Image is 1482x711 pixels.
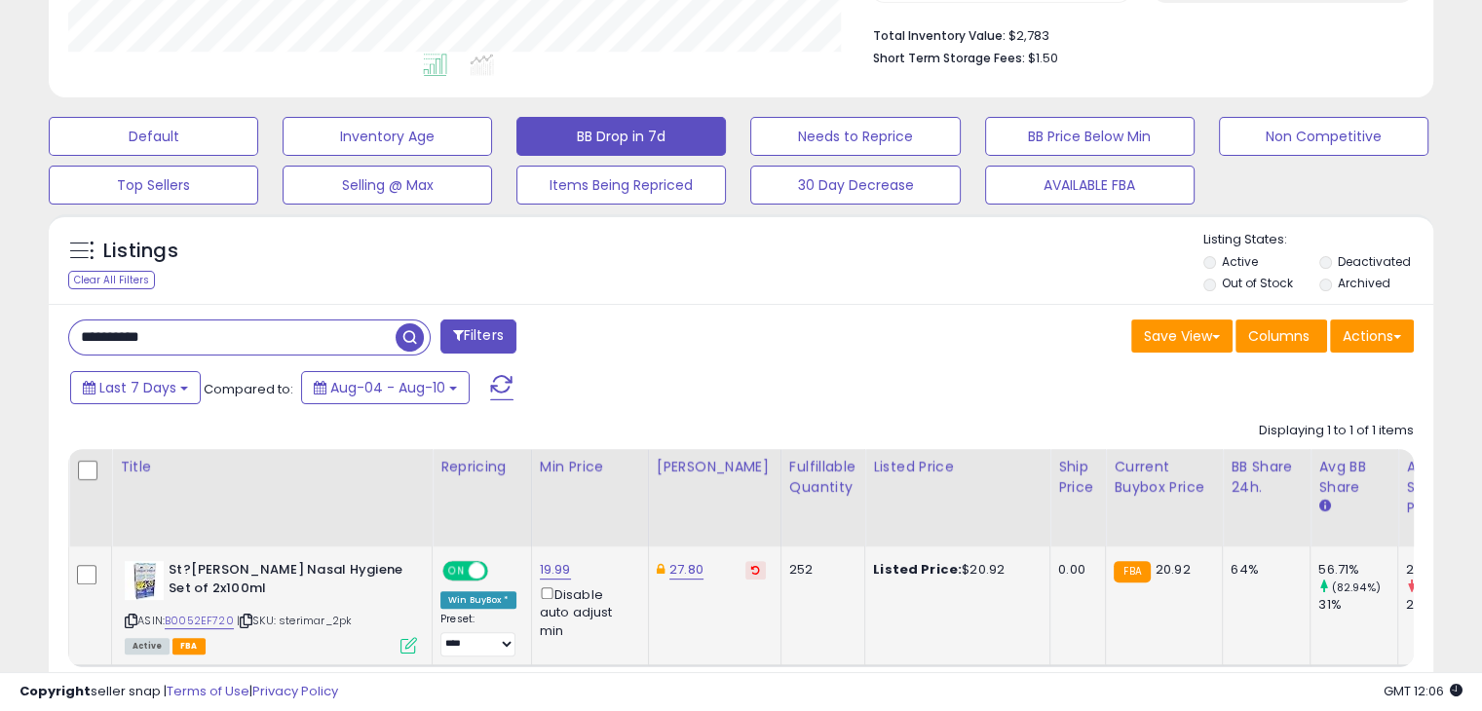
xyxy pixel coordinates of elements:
[1114,561,1150,582] small: FBA
[440,457,523,477] div: Repricing
[252,682,338,700] a: Privacy Policy
[165,613,234,629] a: B0052EF720
[1248,326,1310,346] span: Columns
[283,166,492,205] button: Selling @ Max
[873,22,1399,46] li: $2,783
[1219,117,1428,156] button: Non Competitive
[516,117,726,156] button: BB Drop in 7d
[70,371,201,404] button: Last 7 Days
[1318,596,1397,614] div: 31%
[873,50,1025,66] b: Short Term Storage Fees:
[485,563,516,580] span: OFF
[49,166,258,205] button: Top Sellers
[1231,561,1295,579] div: 64%
[1222,253,1258,270] label: Active
[19,682,91,700] strong: Copyright
[1203,231,1433,249] p: Listing States:
[873,561,1035,579] div: $20.92
[1028,49,1058,67] span: $1.50
[540,560,571,580] a: 19.99
[301,371,470,404] button: Aug-04 - Aug-10
[330,378,445,397] span: Aug-04 - Aug-10
[1330,319,1414,353] button: Actions
[750,117,960,156] button: Needs to Reprice
[1058,561,1090,579] div: 0.00
[1318,498,1330,515] small: Avg BB Share.
[1318,561,1397,579] div: 56.71%
[985,166,1195,205] button: AVAILABLE FBA
[1231,457,1302,498] div: BB Share 24h.
[68,271,155,289] div: Clear All Filters
[440,591,516,609] div: Win BuyBox *
[789,457,856,498] div: Fulfillable Quantity
[440,613,516,656] div: Preset:
[789,561,850,579] div: 252
[283,117,492,156] button: Inventory Age
[172,638,206,655] span: FBA
[169,561,405,602] b: St?[PERSON_NAME] Nasal Hygiene Set of 2x100ml
[125,561,417,652] div: ASIN:
[1337,275,1389,291] label: Archived
[167,682,249,700] a: Terms of Use
[516,166,726,205] button: Items Being Repriced
[49,117,258,156] button: Default
[873,560,962,579] b: Listed Price:
[237,613,352,628] span: | SKU: sterimar_2pk
[125,561,164,600] img: 51Gb49EHRSL._SL40_.jpg
[750,166,960,205] button: 30 Day Decrease
[444,563,469,580] span: ON
[540,583,633,640] div: Disable auto adjust min
[1131,319,1233,353] button: Save View
[1222,275,1293,291] label: Out of Stock
[1114,457,1214,498] div: Current Buybox Price
[120,457,424,477] div: Title
[1384,682,1463,700] span: 2025-08-18 12:06 GMT
[1406,457,1477,518] div: Avg Selling Price
[204,380,293,398] span: Compared to:
[669,560,703,580] a: 27.80
[99,378,176,397] span: Last 7 Days
[1331,580,1380,595] small: (82.94%)
[125,638,170,655] span: All listings currently available for purchase on Amazon
[873,457,1042,477] div: Listed Price
[1318,457,1389,498] div: Avg BB Share
[1337,253,1410,270] label: Deactivated
[1259,422,1414,440] div: Displaying 1 to 1 of 1 items
[873,27,1006,44] b: Total Inventory Value:
[657,457,773,477] div: [PERSON_NAME]
[1156,560,1191,579] span: 20.92
[19,683,338,701] div: seller snap | |
[440,319,516,354] button: Filters
[540,457,640,477] div: Min Price
[985,117,1195,156] button: BB Price Below Min
[1058,457,1097,498] div: Ship Price
[103,238,178,265] h5: Listings
[1235,319,1327,353] button: Columns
